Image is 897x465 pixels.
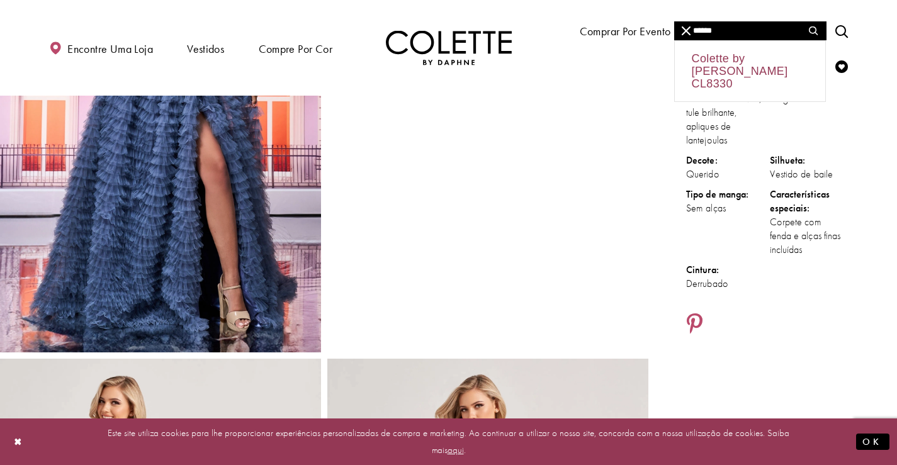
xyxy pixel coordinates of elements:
[686,263,719,276] font: Cintura:
[259,42,332,56] font: Compre por cor
[686,92,762,147] font: Pedras decorativas, tule brilhante, apliques de lantejoulas
[464,444,466,456] font: .
[702,13,804,48] a: Conheça o designer
[386,31,512,65] img: Colette por Daphne
[686,201,726,215] font: Sem alças
[674,21,699,40] button: Fechar pesquisa
[770,215,841,256] font: Corpete com fenda e alças finas incluídas
[686,313,703,337] a: Compartilhe usando o Pinterest - Abre em uma nova aba
[856,434,889,451] button: Enviar diálogo
[770,92,794,105] font: Longo
[686,167,719,181] font: Querido
[686,154,718,167] font: Decote:
[832,13,851,48] a: Alternar pesquisa
[46,30,156,66] a: Encontre uma loja
[686,277,728,290] font: Derrubado
[862,436,883,449] font: OK
[67,42,153,56] font: Encontre uma loja
[675,41,825,101] div: Colette by [PERSON_NAME] CL8330
[832,48,851,83] a: Verificar lista de desejos
[187,42,224,56] font: Vestidos
[801,21,826,40] button: Enviar pesquisa
[674,21,826,40] div: Formulário de pesquisa
[580,24,671,38] font: Comprar por evento
[577,13,674,48] span: Comprar por evento
[386,31,512,65] a: Visite a página inicial
[770,167,833,181] font: Vestido de baile
[770,188,830,215] font: Características especiais:
[256,30,336,66] span: Compre por cor
[8,431,29,453] button: Fechar diálogo
[108,427,789,456] font: Este site utiliza cookies para lhe proporcionar experiências personalizadas de compra e marketing...
[770,154,806,167] font: Silhueta:
[448,444,464,456] a: aqui
[184,30,227,66] span: Vestidos
[674,21,826,40] input: Procurar
[686,188,748,201] font: Tipo de manga:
